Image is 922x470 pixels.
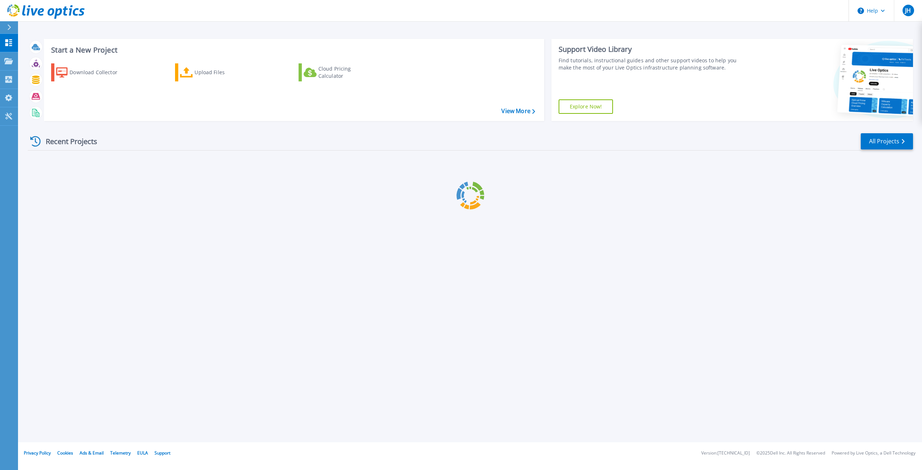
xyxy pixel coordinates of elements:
a: Explore Now! [559,99,613,114]
a: Cookies [57,450,73,456]
a: Privacy Policy [24,450,51,456]
li: © 2025 Dell Inc. All Rights Reserved [756,451,825,456]
a: Ads & Email [80,450,104,456]
h3: Start a New Project [51,46,535,54]
a: Telemetry [110,450,131,456]
li: Powered by Live Optics, a Dell Technology [832,451,916,456]
div: Upload Files [194,65,252,80]
a: View More [501,108,535,115]
a: Support [155,450,170,456]
span: JH [905,8,911,13]
a: Upload Files [175,63,255,81]
a: Cloud Pricing Calculator [299,63,379,81]
a: EULA [137,450,148,456]
div: Find tutorials, instructional guides and other support videos to help you make the most of your L... [559,57,746,71]
li: Version: [TECHNICAL_ID] [701,451,750,456]
div: Cloud Pricing Calculator [318,65,376,80]
div: Support Video Library [559,45,746,54]
div: Recent Projects [28,133,107,150]
div: Download Collector [70,65,127,80]
a: Download Collector [51,63,131,81]
a: All Projects [861,133,913,149]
